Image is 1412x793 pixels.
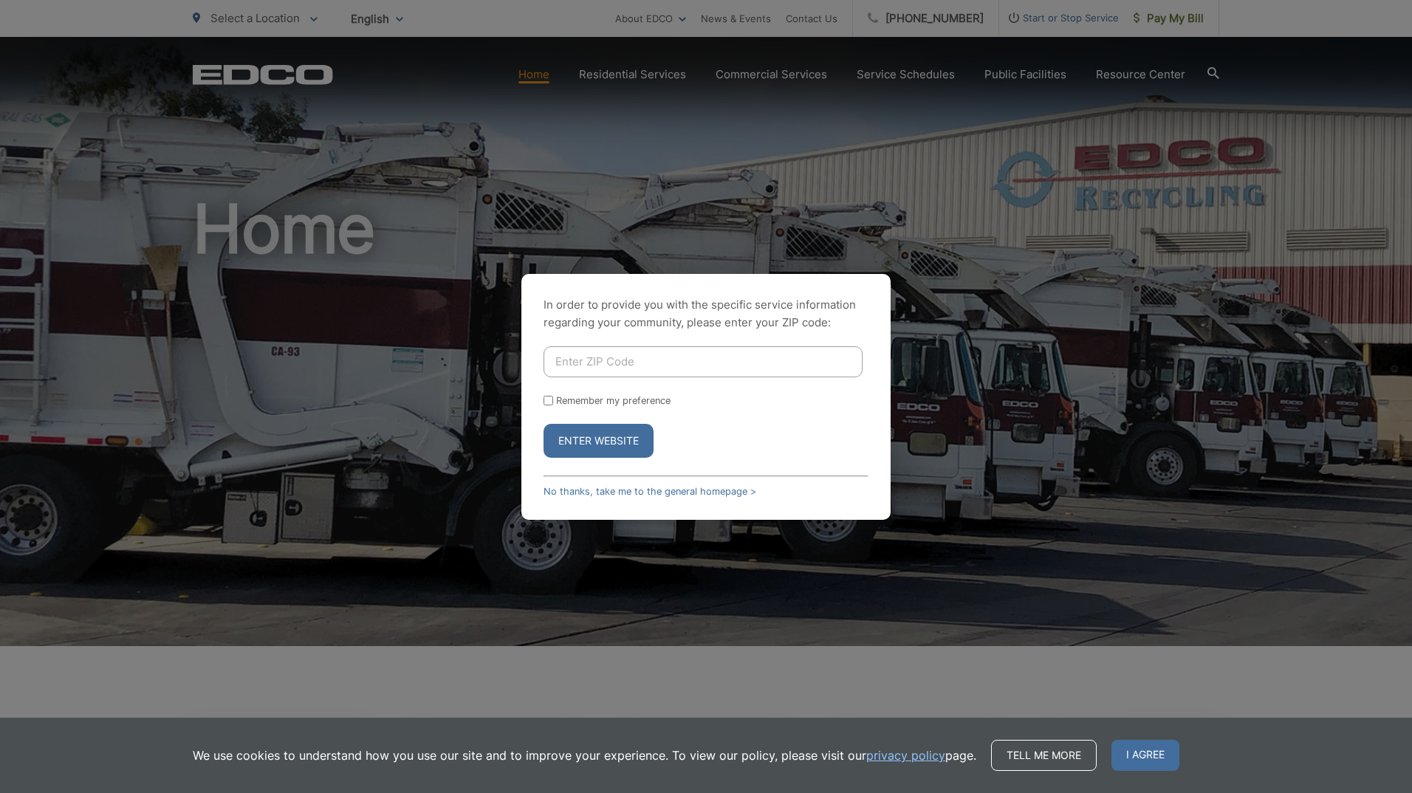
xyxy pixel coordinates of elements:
a: privacy policy [866,746,945,764]
p: In order to provide you with the specific service information regarding your community, please en... [544,296,868,332]
input: Enter ZIP Code [544,346,863,377]
button: Enter Website [544,424,654,458]
span: I agree [1111,740,1179,771]
a: No thanks, take me to the general homepage > [544,486,756,497]
p: We use cookies to understand how you use our site and to improve your experience. To view our pol... [193,746,976,764]
label: Remember my preference [556,395,671,406]
a: Tell me more [991,740,1097,771]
